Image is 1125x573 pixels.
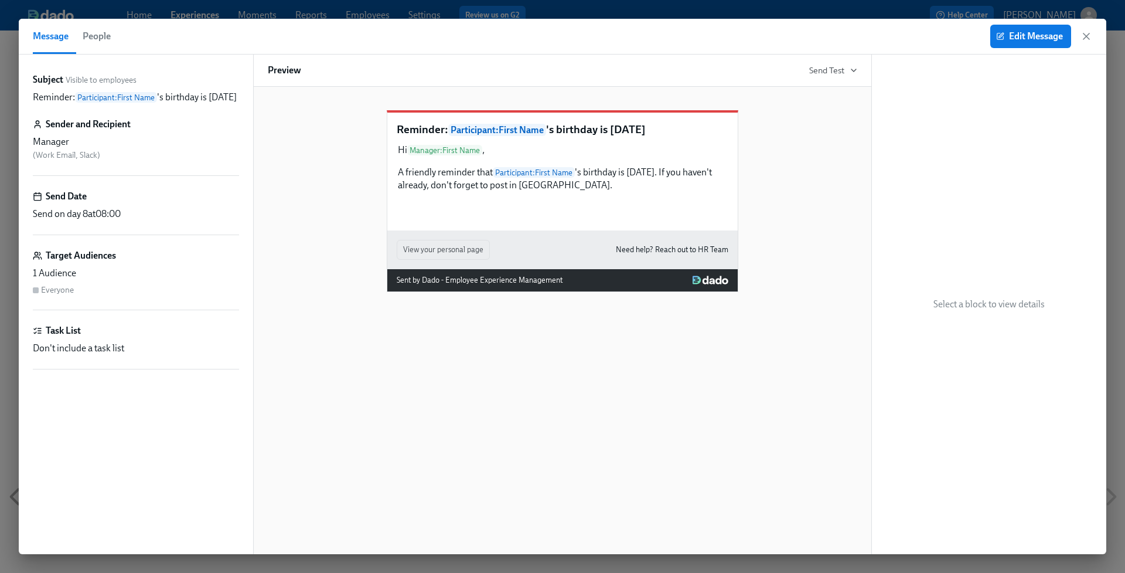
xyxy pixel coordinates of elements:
[809,65,857,76] button: Send Test
[998,30,1063,42] span: Edit Message
[33,73,63,86] label: Subject
[46,118,131,131] h6: Sender and Recipient
[88,208,121,219] span: at 08:00
[33,342,239,355] div: Don't include a task list
[46,249,116,262] h6: Target Audiences
[33,267,239,280] div: 1 Audience
[33,150,100,160] span: ( Work Email, Slack )
[397,240,490,260] button: View your personal page
[397,143,728,193] div: HiManager:First Name, A friendly reminder thatParticipant:First Name's birthday is [DATE]. If you...
[46,190,87,203] h6: Send Date
[33,208,239,221] div: Send on day 8
[397,122,728,138] p: Reminder: 's birthday is [DATE]
[403,244,483,256] span: View your personal page
[46,324,81,337] h6: Task List
[41,284,74,296] div: Everyone
[33,135,239,148] div: Manager
[66,74,137,86] span: Visible to employees
[33,28,69,45] span: Message
[872,55,1106,554] div: Select a block to view details
[448,124,546,136] span: Participant : First Name
[990,25,1071,48] button: Edit Message
[83,28,111,45] span: People
[693,276,728,285] img: Dado
[268,64,301,77] h6: Preview
[33,91,237,104] p: Reminder: 's birthday is [DATE]
[397,274,562,287] div: Sent by Dado - Employee Experience Management
[616,243,728,256] a: Need help? Reach out to HR Team
[75,92,157,103] span: Participant : First Name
